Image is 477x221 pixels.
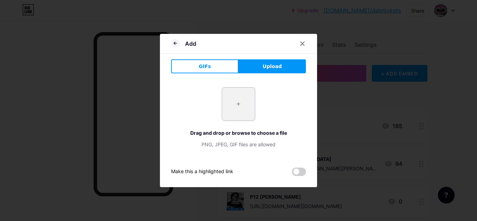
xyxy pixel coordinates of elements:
[185,39,196,48] div: Add
[263,63,282,70] span: Upload
[199,63,211,70] span: GIFs
[171,59,239,73] button: GIFs
[171,129,306,137] div: Drag and drop or browse to choose a file
[171,168,233,176] div: Make this a highlighted link
[239,59,306,73] button: Upload
[171,141,306,148] div: PNG, JPEG, GIF files are allowed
